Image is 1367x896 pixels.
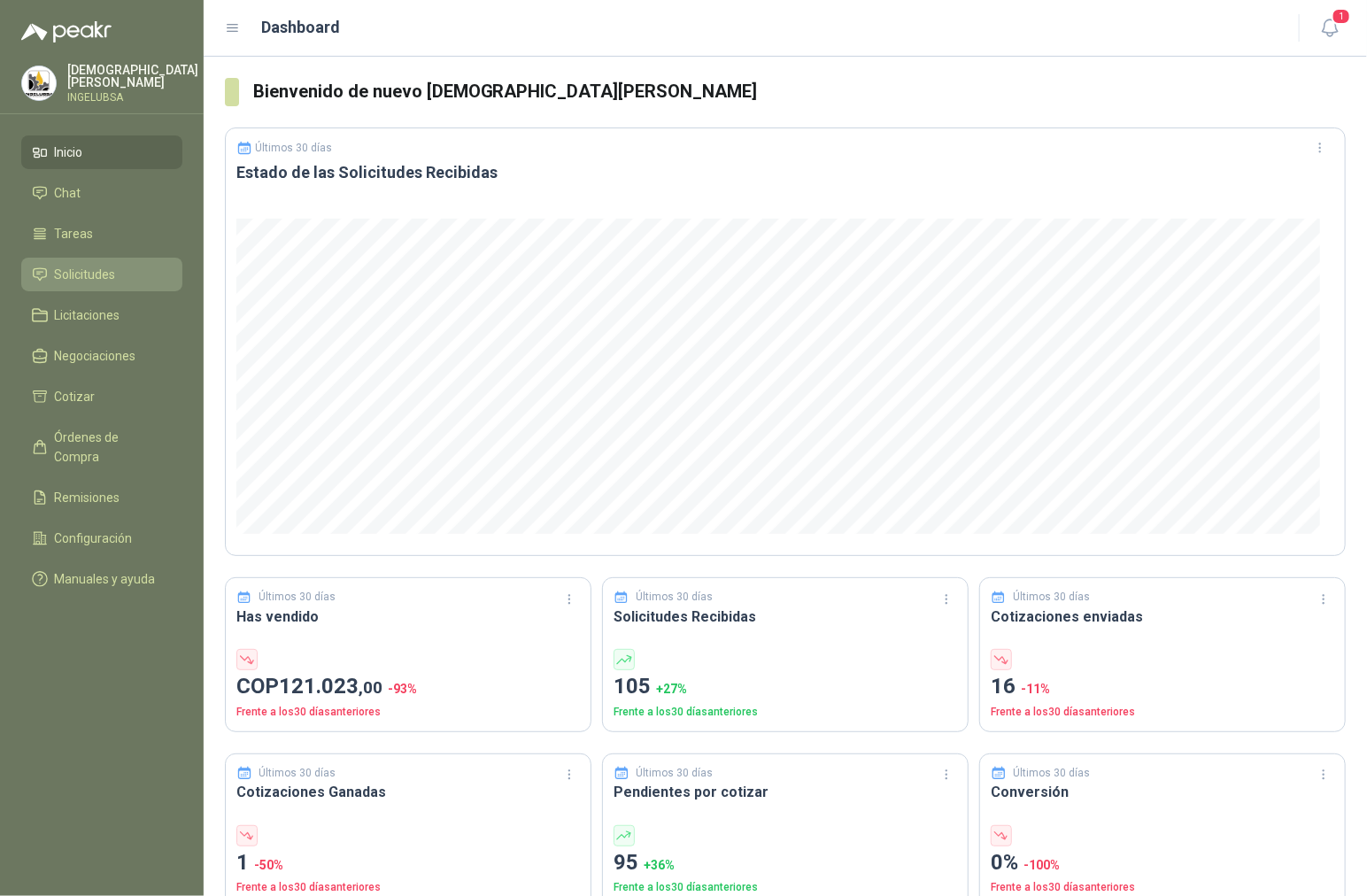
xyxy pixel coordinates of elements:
p: Últimos 30 días [256,142,333,154]
span: Órdenes de Compra [55,428,166,467]
p: Frente a los 30 días anteriores [236,704,580,721]
p: 16 [991,670,1334,704]
span: 121.023 [279,674,382,699]
p: Frente a los 30 días anteriores [236,879,580,896]
a: Inicio [21,135,182,169]
a: Cotizar [21,380,182,413]
span: + 36 % [644,858,675,872]
a: Remisiones [21,481,182,514]
span: -93 % [388,682,417,696]
span: Solicitudes [55,265,116,284]
h3: Estado de las Solicitudes Recibidas [236,162,1334,183]
p: Últimos 30 días [259,765,336,782]
h3: Cotizaciones enviadas [991,606,1334,628]
span: ,00 [359,677,382,698]
p: INGELUBSA [67,92,198,103]
a: Órdenes de Compra [21,421,182,474]
span: Remisiones [55,488,120,507]
span: Manuales y ayuda [55,569,156,589]
p: Frente a los 30 días anteriores [991,879,1334,896]
a: Tareas [21,217,182,251]
span: Chat [55,183,81,203]
span: + 27 % [656,682,687,696]
p: Últimos 30 días [1014,589,1091,606]
h3: Solicitudes Recibidas [614,606,957,628]
h3: Bienvenido de nuevo [DEMOGRAPHIC_DATA][PERSON_NAME] [253,78,1346,105]
h1: Dashboard [262,15,341,40]
span: 1 [1332,8,1351,25]
p: Frente a los 30 días anteriores [614,879,957,896]
span: Tareas [55,224,94,243]
h3: Cotizaciones Ganadas [236,781,580,803]
span: -50 % [254,858,283,872]
h3: Has vendido [236,606,580,628]
p: 1 [236,846,580,880]
span: Inicio [55,143,83,162]
span: Licitaciones [55,305,120,325]
a: Solicitudes [21,258,182,291]
span: -11 % [1021,682,1050,696]
h3: Conversión [991,781,1334,803]
a: Manuales y ayuda [21,562,182,596]
span: Negociaciones [55,346,136,366]
img: Logo peakr [21,21,112,42]
p: Últimos 30 días [637,589,714,606]
span: Cotizar [55,387,96,406]
p: Últimos 30 días [637,765,714,782]
p: Frente a los 30 días anteriores [991,704,1334,721]
img: Company Logo [22,66,56,100]
button: 1 [1314,12,1346,44]
p: 0% [991,846,1334,880]
a: Licitaciones [21,298,182,332]
p: COP [236,670,580,704]
a: Configuración [21,521,182,555]
a: Negociaciones [21,339,182,373]
h3: Pendientes por cotizar [614,781,957,803]
p: Frente a los 30 días anteriores [614,704,957,721]
span: Configuración [55,529,133,548]
a: Chat [21,176,182,210]
p: 105 [614,670,957,704]
p: [DEMOGRAPHIC_DATA] [PERSON_NAME] [67,64,198,89]
p: Últimos 30 días [1014,765,1091,782]
p: Últimos 30 días [259,589,336,606]
span: -100 % [1023,858,1060,872]
p: 95 [614,846,957,880]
